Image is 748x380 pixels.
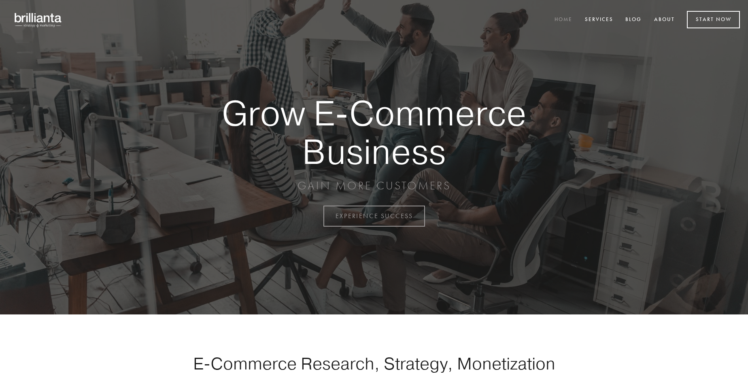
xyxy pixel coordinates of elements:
strong: Grow E-Commerce Business [193,94,555,170]
a: Services [580,13,618,27]
a: Blog [620,13,647,27]
p: GAIN MORE CUSTOMERS [193,178,555,193]
a: About [649,13,680,27]
h1: E-Commerce Research, Strategy, Monetization [168,353,580,374]
a: Home [549,13,578,27]
img: brillianta - research, strategy, marketing [8,8,69,32]
a: Start Now [687,11,740,28]
a: EXPERIENCE SUCCESS [323,206,425,227]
